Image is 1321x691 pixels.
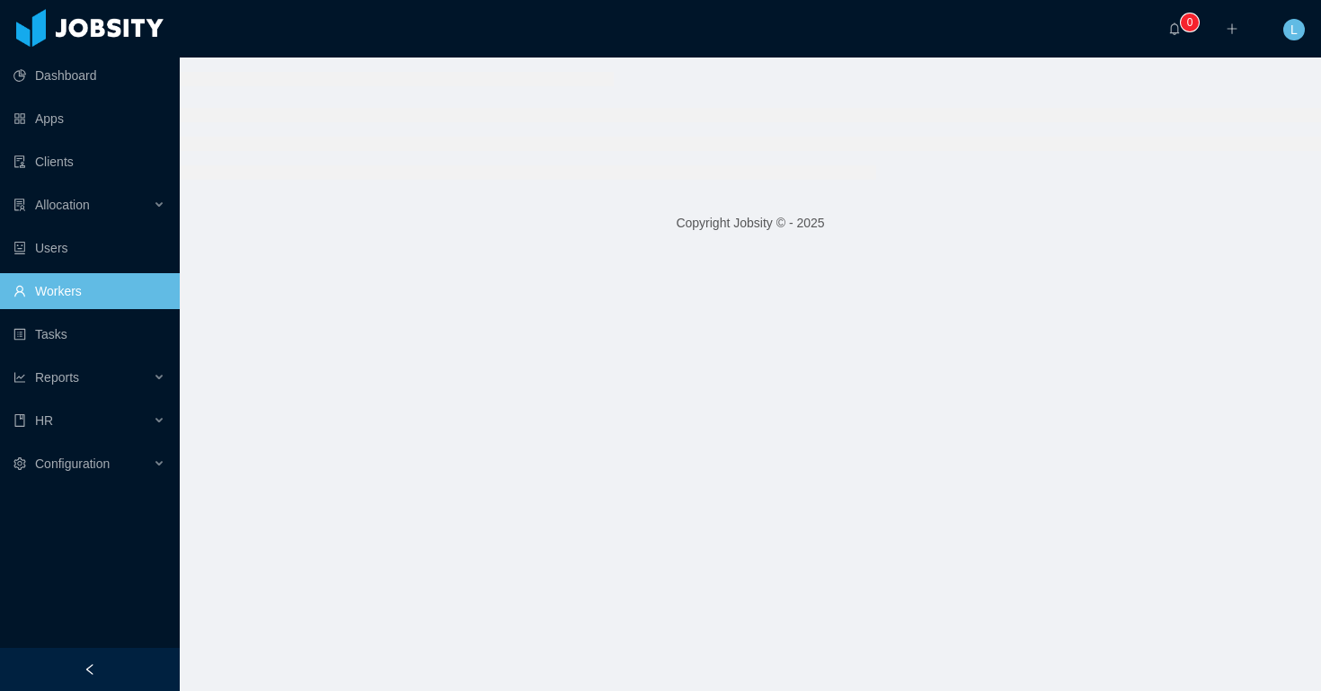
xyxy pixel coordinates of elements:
[13,199,26,211] i: icon: solution
[13,273,165,309] a: icon: userWorkers
[35,198,90,212] span: Allocation
[13,414,26,427] i: icon: book
[13,457,26,470] i: icon: setting
[13,230,165,266] a: icon: robotUsers
[13,316,165,352] a: icon: profileTasks
[1181,13,1199,31] sup: 0
[1168,22,1181,35] i: icon: bell
[180,192,1321,254] footer: Copyright Jobsity © - 2025
[1290,19,1298,40] span: L
[13,101,165,137] a: icon: appstoreApps
[35,456,110,471] span: Configuration
[35,413,53,428] span: HR
[13,144,165,180] a: icon: auditClients
[1226,22,1238,35] i: icon: plus
[13,58,165,93] a: icon: pie-chartDashboard
[35,370,79,385] span: Reports
[13,371,26,384] i: icon: line-chart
